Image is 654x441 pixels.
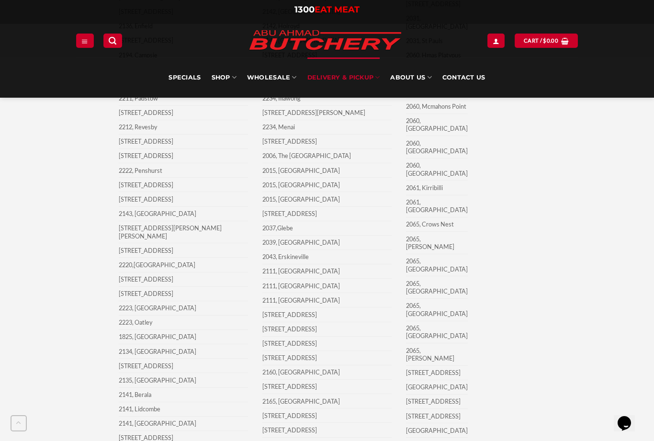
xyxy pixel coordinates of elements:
td: 2037,Glebe [262,221,392,236]
td: 2143, [GEOGRAPHIC_DATA] [119,207,248,221]
td: [STREET_ADDRESS] [262,207,392,221]
td: [STREET_ADDRESS] [119,149,248,163]
td: 2141, [GEOGRAPHIC_DATA] [119,417,248,431]
td: 2141, Lidcombe [119,402,248,417]
td: 2141, Berala [119,388,248,402]
td: [STREET_ADDRESS] [119,272,248,287]
img: Abu Ahmad Butchery [241,24,409,57]
td: 2061, Kirribilli [406,181,468,195]
td: [STREET_ADDRESS] [119,243,248,258]
span: Cart / [524,36,558,45]
td: [STREET_ADDRESS] [119,135,248,149]
td: 2111, [GEOGRAPHIC_DATA] [262,293,392,307]
a: Delivery & Pickup [307,57,380,98]
td: [STREET_ADDRESS] [406,409,468,423]
a: Search [103,34,122,47]
a: 1300EAT MEAT [294,4,360,15]
td: 2211, Padstow [119,91,248,106]
td: 2220,[GEOGRAPHIC_DATA] [119,258,248,272]
td: [STREET_ADDRESS] [119,287,248,301]
td: 2160, [GEOGRAPHIC_DATA] [262,365,392,380]
td: 2061, [GEOGRAPHIC_DATA] [406,195,468,217]
a: View cart [515,34,578,47]
td: [GEOGRAPHIC_DATA] [406,380,468,394]
iframe: chat widget [614,403,644,431]
a: Specials [169,57,201,98]
td: 2223, Oatley [119,316,248,330]
td: [STREET_ADDRESS] [119,178,248,192]
td: 1825, [GEOGRAPHIC_DATA] [119,330,248,344]
a: Menu [76,34,93,47]
span: EAT MEAT [315,4,360,15]
td: 2060, Mcmahons Point [406,99,468,113]
td: [STREET_ADDRESS] [262,423,392,437]
a: Wholesale [247,57,297,98]
td: 2006, The [GEOGRAPHIC_DATA] [262,149,392,163]
td: 2135, [GEOGRAPHIC_DATA] [119,373,248,387]
td: [STREET_ADDRESS][PERSON_NAME] [262,106,392,120]
td: 2060, [GEOGRAPHIC_DATA] [406,158,468,181]
td: [GEOGRAPHIC_DATA] [406,423,468,438]
td: [STREET_ADDRESS] [119,359,248,373]
td: 2015, [GEOGRAPHIC_DATA] [262,163,392,178]
td: 2015, [GEOGRAPHIC_DATA] [262,192,392,206]
td: [STREET_ADDRESS] [262,322,392,337]
td: 2111, [GEOGRAPHIC_DATA] [262,279,392,293]
td: 2065, [PERSON_NAME] [406,232,468,254]
a: Contact Us [442,57,485,98]
td: 2234, Illawong [262,91,392,106]
td: [STREET_ADDRESS] [406,395,468,409]
td: 2065, [PERSON_NAME] [406,343,468,366]
td: [STREET_ADDRESS] [262,380,392,394]
td: 2039, [GEOGRAPHIC_DATA] [262,236,392,250]
td: [STREET_ADDRESS] [262,135,392,149]
td: 2065, [GEOGRAPHIC_DATA] [406,276,468,299]
a: Login [487,34,505,47]
td: [STREET_ADDRESS] [262,337,392,351]
td: 2065, Crows Nest [406,217,468,232]
td: 2043, Erskineville [262,250,392,264]
td: 2060, [GEOGRAPHIC_DATA] [406,113,468,136]
td: 2060, [GEOGRAPHIC_DATA] [406,136,468,158]
td: 2015, [GEOGRAPHIC_DATA] [262,178,392,192]
bdi: 0.00 [543,37,558,44]
td: [STREET_ADDRESS] [262,351,392,365]
a: About Us [390,57,431,98]
td: 2134, [GEOGRAPHIC_DATA] [119,344,248,359]
button: Go to top [11,415,27,431]
td: 2065, [GEOGRAPHIC_DATA] [406,254,468,276]
td: 2065, [GEOGRAPHIC_DATA] [406,299,468,321]
td: 2222, Penshurst [119,163,248,178]
td: 2212, Revesby [119,120,248,135]
td: [STREET_ADDRESS] [262,307,392,322]
td: 2065, [GEOGRAPHIC_DATA] [406,321,468,343]
span: 1300 [294,4,315,15]
td: 2223, [GEOGRAPHIC_DATA] [119,301,248,316]
td: [STREET_ADDRESS] [406,365,468,380]
td: [STREET_ADDRESS][PERSON_NAME][PERSON_NAME] [119,221,248,244]
td: 2234, Menai [262,120,392,135]
td: [STREET_ADDRESS] [119,106,248,120]
td: [STREET_ADDRESS] [119,192,248,206]
td: 2165, [GEOGRAPHIC_DATA] [262,394,392,408]
a: SHOP [212,57,237,98]
span: $ [543,36,546,45]
td: [STREET_ADDRESS] [262,408,392,423]
td: 2111, [GEOGRAPHIC_DATA] [262,264,392,279]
